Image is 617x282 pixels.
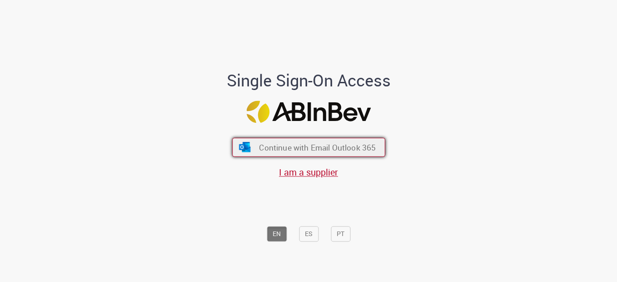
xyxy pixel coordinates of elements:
button: ícone Azure/Microsoft 360 Continue with Email Outlook 365 [232,138,385,157]
img: ícone Azure/Microsoft 360 [238,142,251,152]
span: Continue with Email Outlook 365 [259,142,376,152]
a: I am a supplier [279,166,338,179]
img: Logo ABInBev [246,101,371,123]
button: EN [267,227,287,242]
h1: Single Sign-On Access [183,72,435,90]
button: PT [331,227,350,242]
button: ES [299,227,318,242]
